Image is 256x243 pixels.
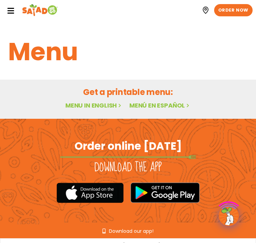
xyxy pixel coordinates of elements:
a: Download our app! [102,229,154,233]
img: fork [60,155,196,159]
h2: Download the app [94,160,162,175]
a: ORDER NOW [214,4,253,16]
h2: Order online [DATE] [75,139,182,153]
img: appstore [57,182,124,204]
h2: Get a printable menu: [8,86,248,98]
a: Menu in English [65,101,123,110]
span: Download our app! [109,229,154,233]
span: ORDER NOW [218,7,249,13]
img: Header logo [22,3,58,17]
img: google_play [130,182,200,203]
a: Menú en español [129,101,191,110]
h1: Menu [8,33,248,70]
